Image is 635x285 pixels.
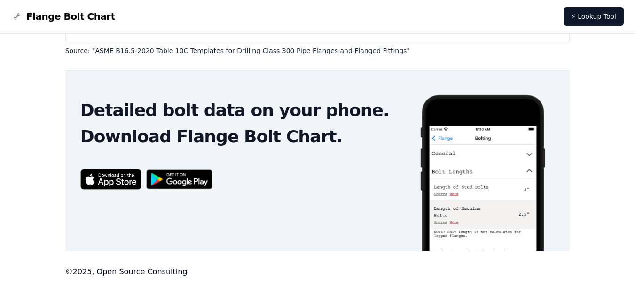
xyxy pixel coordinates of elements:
h2: Detailed bolt data on your phone. [80,101,404,120]
span: Flange Bolt Chart [26,10,115,23]
a: ⚡ Lookup Tool [564,7,624,26]
img: App Store badge for the Flange Bolt Chart app [80,169,141,189]
img: Get it on Google Play [141,165,218,194]
img: Flange Bolt Chart Logo [11,11,23,22]
footer: © 2025 , Open Source Consulting [65,266,570,277]
h2: Download Flange Bolt Chart. [80,127,404,146]
a: Flange Bolt Chart LogoFlange Bolt Chart [11,10,115,23]
p: Source: " ASME B16.5-2020 Table 10C Templates for Drilling Class 300 Pipe Flanges and Flanged Fit... [65,46,570,55]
